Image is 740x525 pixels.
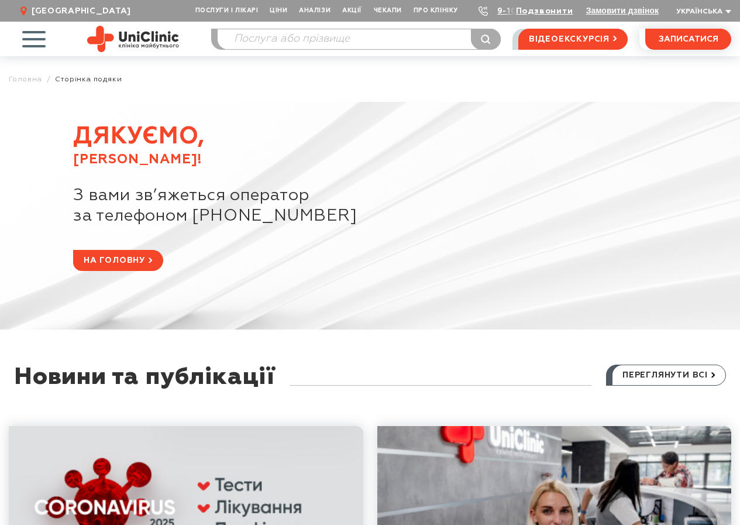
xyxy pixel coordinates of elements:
span: Українська [676,8,722,15]
a: відеоекскурсія [518,29,628,50]
img: Uniclinic [87,26,179,52]
span: відеоекскурсія [529,29,610,49]
a: 9-103 [497,7,523,15]
span: [GEOGRAPHIC_DATA] [32,6,131,16]
span: [PERSON_NAME]! [73,152,731,168]
input: Послуга або прізвище [218,29,500,49]
div: Новини та публікації [14,365,275,409]
button: Замовити дзвінок [586,6,659,15]
a: Головна [9,75,42,84]
div: Дякуємо, [73,122,731,186]
a: переглянути всі [606,365,726,386]
a: Подзвонити [516,7,573,15]
span: на головну [84,251,145,270]
button: Українська [673,8,731,16]
span: Сторінка подяки [55,75,122,84]
span: переглянути всі [622,365,708,385]
div: З вами зв’яжеться оператор [73,186,731,250]
span: за телефоном [PHONE_NUMBER] [73,206,731,227]
span: записатися [659,35,718,43]
a: на головну [73,250,163,271]
button: записатися [645,29,731,50]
